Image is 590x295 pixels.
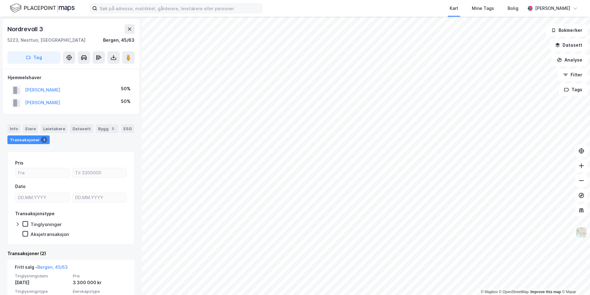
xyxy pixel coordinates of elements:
[31,221,62,227] div: Tinglysninger
[23,124,38,133] div: Eiere
[41,124,68,133] div: Leietakere
[41,137,47,143] div: 2
[110,126,116,132] div: 5
[15,279,69,286] div: [DATE]
[558,69,588,81] button: Filter
[70,124,93,133] div: Datasett
[73,193,127,202] input: DD.MM.YYYY
[7,36,85,44] div: 5223, Nesttun, [GEOGRAPHIC_DATA]
[552,54,588,66] button: Analyse
[73,289,127,294] span: Eierskapstype
[73,168,127,177] input: Til 3300000
[10,3,75,14] img: logo.f888ab2527a4732fd821a326f86c7f29.svg
[7,24,44,34] div: Nordrevoll 3
[15,168,69,177] input: Fra
[481,290,498,294] a: Mapbox
[7,51,60,64] button: Tag
[559,83,588,96] button: Tags
[15,263,68,273] div: Fritt salg -
[8,74,134,81] div: Hjemmelshaver
[15,210,55,217] div: Transaksjonstype
[535,5,570,12] div: [PERSON_NAME]
[15,273,69,279] span: Tinglysningsdato
[37,264,68,270] a: Bergen, 45/63
[15,193,69,202] input: DD.MM.YYYY
[15,183,26,190] div: Dato
[121,85,131,92] div: 50%
[15,159,23,167] div: Pris
[472,5,494,12] div: Mine Tags
[450,5,458,12] div: Kart
[31,231,69,237] div: Aksjetransaksjon
[7,135,50,144] div: Transaksjoner
[73,273,127,279] span: Pris
[546,24,588,36] button: Bokmerker
[559,265,590,295] iframe: Chat Widget
[96,124,118,133] div: Bygg
[103,36,135,44] div: Bergen, 45/63
[530,290,561,294] a: Improve this map
[7,250,135,257] div: Transaksjoner (2)
[508,5,518,12] div: Bolig
[73,279,127,286] div: 3 300 000 kr
[121,98,131,105] div: 50%
[121,124,134,133] div: ESG
[15,289,69,294] span: Tinglysningstype
[499,290,529,294] a: OpenStreetMap
[7,124,20,133] div: Info
[550,39,588,51] button: Datasett
[97,4,262,13] input: Søk på adresse, matrikkel, gårdeiere, leietakere eller personer
[575,227,587,238] img: Z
